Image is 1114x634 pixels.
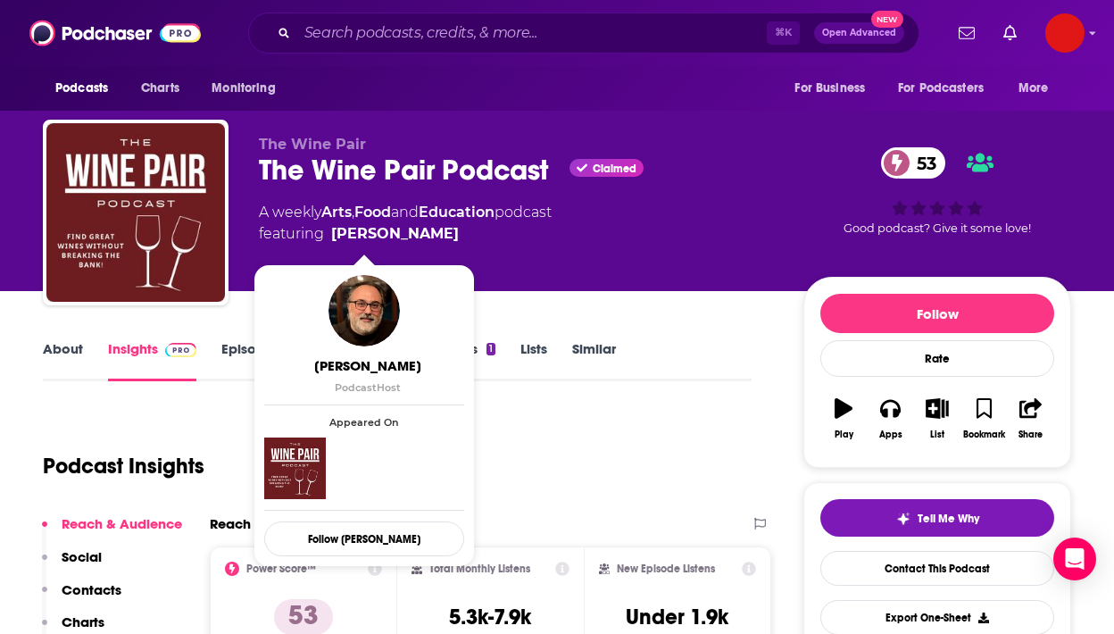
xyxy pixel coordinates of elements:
[930,430,944,440] div: List
[835,430,853,440] div: Play
[62,613,104,630] p: Charts
[62,581,121,598] p: Contacts
[259,223,552,245] span: featuring
[617,563,715,575] h2: New Episode Listens
[449,604,531,630] h3: 5.3k-7.9k
[960,387,1007,451] button: Bookmark
[55,76,108,101] span: Podcasts
[331,223,459,245] a: Joe Mele
[899,147,945,179] span: 53
[867,387,913,451] button: Apps
[879,430,902,440] div: Apps
[918,512,979,526] span: Tell Me Why
[1045,13,1085,53] img: User Profile
[212,76,275,101] span: Monitoring
[221,340,311,381] a: Episodes207
[141,76,179,101] span: Charts
[520,340,547,381] a: Lists
[264,416,464,429] span: Appeared On
[108,340,196,381] a: InsightsPodchaser Pro
[297,19,767,47] input: Search podcasts, credits, & more...
[43,453,204,480] h1: Podcast Insights
[46,123,225,302] img: The Wine Pair Podcast
[264,438,326,499] img: The Wine Pair Podcast
[29,16,201,50] img: Podchaser - Follow, Share and Rate Podcasts
[820,551,1054,586] a: Contact This Podcast
[259,136,366,153] span: The Wine Pair
[767,21,800,45] span: ⌘ K
[268,357,468,394] a: [PERSON_NAME]PodcastHost
[952,18,982,48] a: Show notifications dropdown
[820,294,1054,333] button: Follow
[782,71,887,105] button: open menu
[1053,538,1096,580] div: Open Intercom Messenger
[593,164,636,173] span: Claimed
[1018,76,1049,101] span: More
[62,548,102,565] p: Social
[486,343,495,355] div: 1
[1018,430,1043,440] div: Share
[210,515,251,532] h2: Reach
[352,204,354,221] span: ,
[871,11,903,28] span: New
[248,13,919,54] div: Search podcasts, credits, & more...
[199,71,298,105] button: open menu
[42,581,121,614] button: Contacts
[626,604,728,630] h3: Under 1.9k
[328,275,400,346] img: Joe Mele
[820,499,1054,537] button: tell me why sparkleTell Me Why
[898,76,984,101] span: For Podcasters
[881,147,945,179] a: 53
[1045,13,1085,53] button: Show profile menu
[1008,387,1054,451] button: Share
[886,71,1010,105] button: open menu
[803,136,1071,246] div: 53Good podcast? Give it some love!
[268,357,468,374] span: [PERSON_NAME]
[42,515,182,548] button: Reach & Audience
[42,548,102,581] button: Social
[354,204,391,221] a: Food
[572,340,616,381] a: Similar
[129,71,190,105] a: Charts
[820,387,867,451] button: Play
[820,340,1054,377] div: Rate
[814,22,904,44] button: Open AdvancedNew
[419,204,495,221] a: Education
[259,202,552,245] div: A weekly podcast
[1006,71,1071,105] button: open menu
[794,76,865,101] span: For Business
[321,204,352,221] a: Arts
[335,381,401,394] span: Podcast Host
[264,521,464,556] button: Follow [PERSON_NAME]
[246,563,316,575] h2: Power Score™
[43,340,83,381] a: About
[896,512,910,526] img: tell me why sparkle
[963,430,1005,440] div: Bookmark
[429,563,530,575] h2: Total Monthly Listens
[43,71,131,105] button: open menu
[165,343,196,357] img: Podchaser Pro
[996,18,1024,48] a: Show notifications dropdown
[1045,13,1085,53] span: Logged in as DoubleForte
[62,515,182,532] p: Reach & Audience
[822,29,896,38] span: Open Advanced
[914,387,960,451] button: List
[844,221,1031,235] span: Good podcast? Give it some love!
[391,204,419,221] span: and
